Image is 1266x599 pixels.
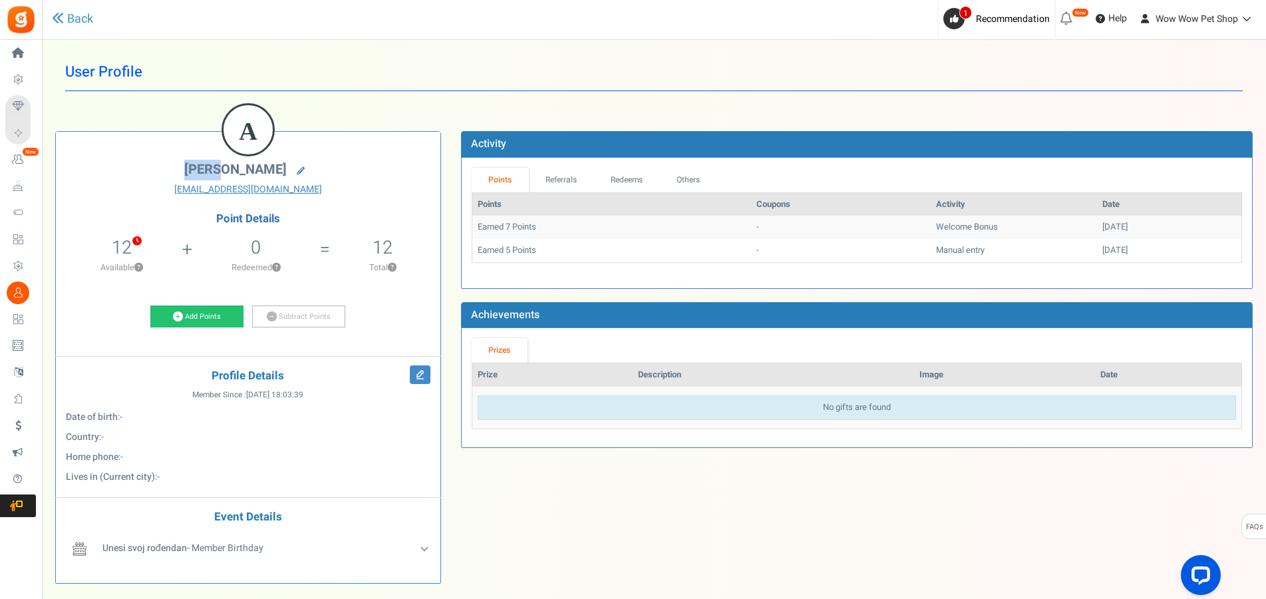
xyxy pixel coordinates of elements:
p: : [66,471,430,484]
a: Redeems [593,168,660,192]
div: [DATE] [1102,244,1236,257]
a: New [5,148,36,171]
th: Image [914,363,1095,387]
span: FAQs [1245,514,1263,540]
button: ? [388,264,396,272]
b: Activity [471,136,506,152]
p: : [66,411,430,424]
b: Unesi svoj rođendan [102,541,187,555]
em: New [1072,8,1089,17]
div: No gifts are found [478,395,1236,420]
span: Help [1105,12,1127,25]
h5: 0 [251,238,261,258]
p: Total [331,262,434,274]
th: Date [1097,193,1241,216]
span: - [101,430,104,444]
th: Activity [931,193,1097,216]
td: - [751,216,931,239]
th: Description [633,363,915,387]
h4: Point Details [56,213,440,225]
span: [PERSON_NAME] [184,160,287,179]
img: Gratisfaction [6,5,36,35]
th: Prize [472,363,633,387]
a: Subtract Points [252,305,345,328]
div: [DATE] [1102,221,1236,234]
b: Country [66,430,99,444]
p: : [66,451,430,464]
a: Add Points [150,305,243,328]
h4: Event Details [66,511,430,524]
em: New [22,147,39,156]
span: - [120,450,123,464]
a: 1 Recommendation [943,8,1055,29]
td: - [751,239,931,262]
h1: User Profile [65,53,1243,91]
a: Points [472,168,529,192]
h4: Profile Details [66,370,430,383]
a: Help [1090,8,1132,29]
span: Recommendation [976,12,1050,26]
figcaption: A [224,105,273,157]
td: Earned 7 Points [472,216,751,239]
span: - [157,470,160,484]
th: Date [1095,363,1241,387]
span: Member Since : [192,389,303,401]
span: - [120,410,122,424]
span: - Member Birthday [102,541,263,555]
p: Redeemed [194,262,318,274]
span: Manual entry [936,244,985,256]
a: [EMAIL_ADDRESS][DOMAIN_NAME] [66,183,430,196]
b: Lives in (Current city) [66,470,155,484]
h5: 12 [373,238,393,258]
td: Earned 5 Points [472,239,751,262]
span: 1 [959,6,972,19]
span: 12 [112,234,132,261]
i: Edit Profile [410,365,430,384]
th: Coupons [751,193,931,216]
p: : [66,431,430,444]
b: Home phone [66,450,118,464]
button: ? [272,264,281,272]
b: Achievements [471,307,540,323]
p: Available [63,262,180,274]
a: Referrals [529,168,594,192]
a: Prizes [472,338,528,363]
button: ? [134,264,143,272]
td: Welcome Bonus [931,216,1097,239]
span: [DATE] 18:03:39 [246,389,303,401]
th: Points [472,193,751,216]
span: Wow Wow Pet Shop [1156,12,1238,26]
b: Date of birth [66,410,118,424]
a: Others [660,168,717,192]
